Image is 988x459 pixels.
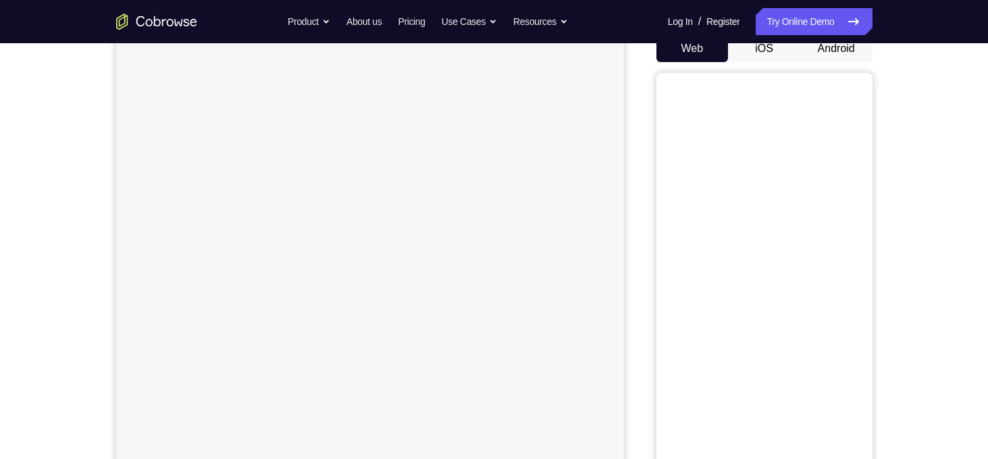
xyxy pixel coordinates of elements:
button: Use Cases [442,8,497,35]
a: Go to the home page [116,13,197,30]
button: Resources [513,8,568,35]
a: About us [346,8,382,35]
a: Pricing [398,8,425,35]
a: Register [706,8,739,35]
button: Android [800,35,873,62]
button: Web [656,35,729,62]
button: iOS [728,35,800,62]
button: Product [288,8,330,35]
span: / [698,13,701,30]
a: Log In [668,8,693,35]
a: Try Online Demo [756,8,872,35]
